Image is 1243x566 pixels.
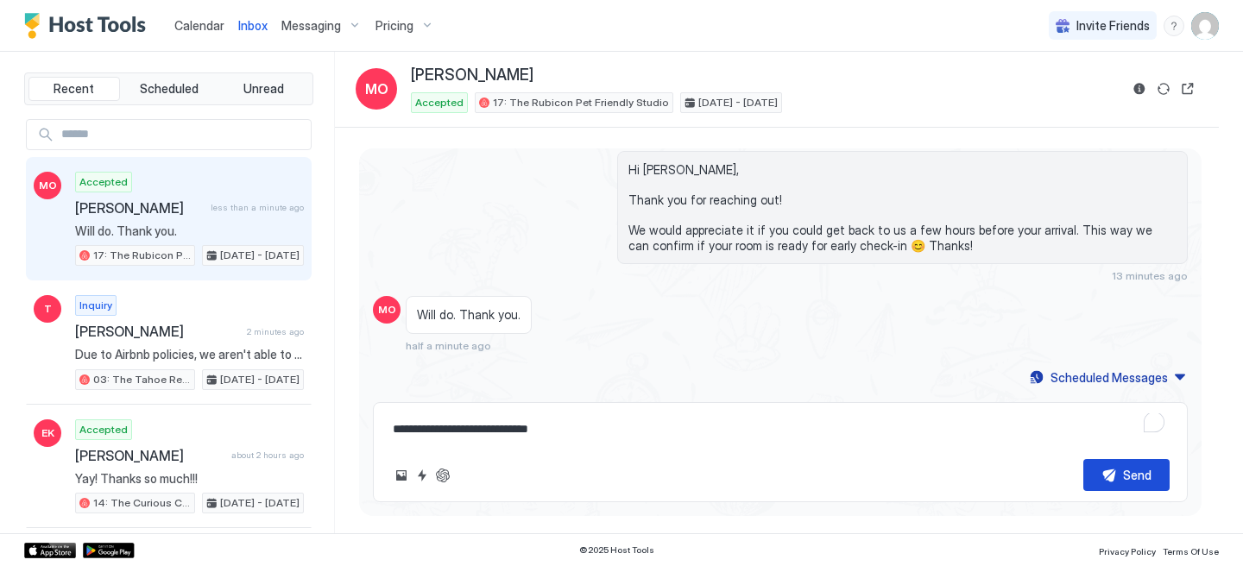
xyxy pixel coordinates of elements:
[75,447,224,464] span: [PERSON_NAME]
[93,248,191,263] span: 17: The Rubicon Pet Friendly Studio
[1083,459,1170,491] button: Send
[75,199,204,217] span: [PERSON_NAME]
[1129,79,1150,99] button: Reservation information
[218,77,309,101] button: Unread
[231,450,304,461] span: about 2 hours ago
[54,81,94,97] span: Recent
[75,323,240,340] span: [PERSON_NAME]
[75,347,304,362] span: Due to Airbnb policies, we aren't able to share the link with you. But once you visit it, you'll ...
[140,81,199,97] span: Scheduled
[220,248,300,263] span: [DATE] - [DATE]
[432,465,453,486] button: ChatGPT Auto Reply
[24,13,154,39] a: Host Tools Logo
[238,16,268,35] a: Inbox
[75,471,304,487] span: Yay! Thanks so much!!!
[417,307,521,323] span: Will do. Thank you.
[1191,12,1219,40] div: User profile
[243,81,284,97] span: Unread
[44,301,52,317] span: T
[1112,269,1188,282] span: 13 minutes ago
[24,72,313,105] div: tab-group
[391,465,412,486] button: Upload image
[1099,541,1156,559] a: Privacy Policy
[93,495,191,511] span: 14: The Curious Cub Pet Friendly Studio
[211,202,304,213] span: less than a minute ago
[1163,541,1219,559] a: Terms Of Use
[378,302,396,318] span: MO
[24,543,76,558] a: App Store
[493,95,669,110] span: 17: The Rubicon Pet Friendly Studio
[1099,546,1156,557] span: Privacy Policy
[174,18,224,33] span: Calendar
[220,495,300,511] span: [DATE] - [DATE]
[93,372,191,387] span: 03: The Tahoe Retro Double Bed Studio
[220,372,300,387] span: [DATE] - [DATE]
[79,174,128,190] span: Accepted
[1076,18,1150,34] span: Invite Friends
[1153,79,1174,99] button: Sync reservation
[79,298,112,313] span: Inquiry
[365,79,388,99] span: MO
[628,162,1177,253] span: Hi [PERSON_NAME], Thank you for reaching out! We would appreciate it if you could get back to us ...
[247,326,304,337] span: 2 minutes ago
[75,223,304,239] span: Will do. Thank you.
[1123,466,1152,484] div: Send
[1027,366,1188,389] button: Scheduled Messages
[412,465,432,486] button: Quick reply
[411,66,533,85] span: [PERSON_NAME]
[1177,79,1198,99] button: Open reservation
[54,120,311,149] input: Input Field
[1051,368,1168,387] div: Scheduled Messages
[28,77,120,101] button: Recent
[579,544,654,556] span: © 2025 Host Tools
[41,425,54,441] span: EK
[1163,546,1219,557] span: Terms Of Use
[83,543,135,558] a: Google Play Store
[698,95,778,110] span: [DATE] - [DATE]
[238,18,268,33] span: Inbox
[1164,16,1184,36] div: menu
[415,95,464,110] span: Accepted
[406,339,491,352] span: half a minute ago
[375,18,413,34] span: Pricing
[391,413,1170,445] textarea: To enrich screen reader interactions, please activate Accessibility in Grammarly extension settings
[79,422,128,437] span: Accepted
[281,18,341,34] span: Messaging
[174,16,224,35] a: Calendar
[123,77,215,101] button: Scheduled
[39,178,57,193] span: MO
